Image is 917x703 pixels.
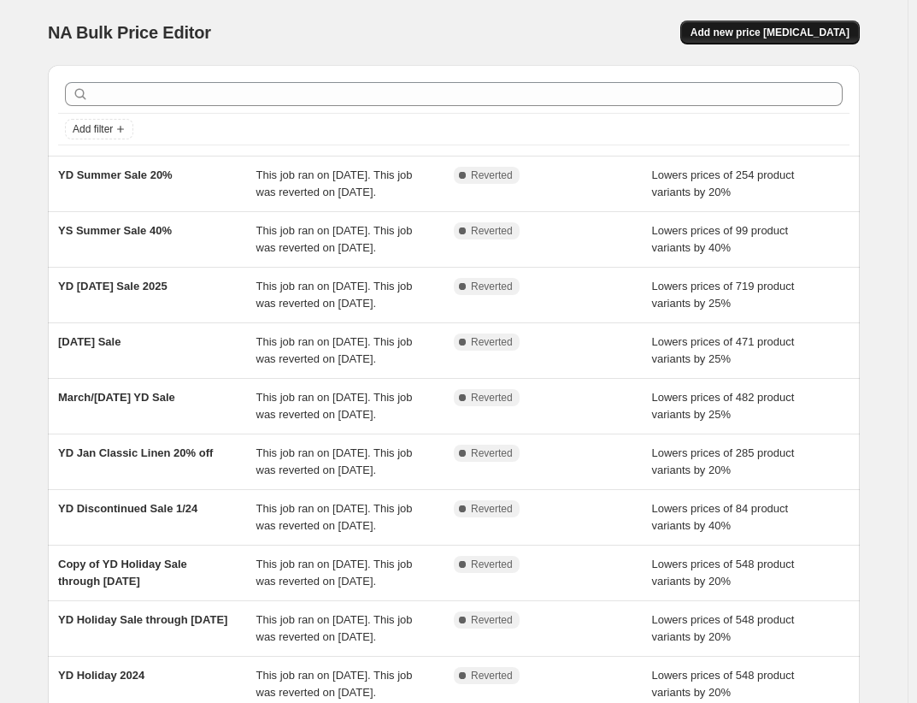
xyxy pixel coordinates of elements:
[652,280,795,310] span: Lowers prices of 719 product variants by 25%
[256,446,413,476] span: This job ran on [DATE]. This job was reverted on [DATE].
[652,669,795,699] span: Lowers prices of 548 product variants by 20%
[58,168,173,181] span: YD Summer Sale 20%
[652,335,795,365] span: Lowers prices of 471 product variants by 25%
[471,391,513,405] span: Reverted
[256,168,413,198] span: This job ran on [DATE]. This job was reverted on [DATE].
[256,391,413,421] span: This job ran on [DATE]. This job was reverted on [DATE].
[58,446,213,459] span: YD Jan Classic Linen 20% off
[58,391,175,404] span: March/[DATE] YD Sale
[256,669,413,699] span: This job ran on [DATE]. This job was reverted on [DATE].
[471,168,513,182] span: Reverted
[58,558,187,588] span: Copy of YD Holiday Sale through [DATE]
[652,502,789,532] span: Lowers prices of 84 product variants by 40%
[256,280,413,310] span: This job ran on [DATE]. This job was reverted on [DATE].
[680,21,860,44] button: Add new price [MEDICAL_DATA]
[652,558,795,588] span: Lowers prices of 548 product variants by 20%
[471,335,513,349] span: Reverted
[652,391,795,421] span: Lowers prices of 482 product variants by 25%
[471,669,513,682] span: Reverted
[58,502,197,515] span: YD Discontinued Sale 1/24
[256,224,413,254] span: This job ran on [DATE]. This job was reverted on [DATE].
[652,446,795,476] span: Lowers prices of 285 product variants by 20%
[471,502,513,516] span: Reverted
[471,224,513,238] span: Reverted
[652,168,795,198] span: Lowers prices of 254 product variants by 20%
[471,280,513,293] span: Reverted
[471,558,513,571] span: Reverted
[48,23,211,42] span: NA Bulk Price Editor
[73,122,113,136] span: Add filter
[256,502,413,532] span: This job ran on [DATE]. This job was reverted on [DATE].
[652,613,795,643] span: Lowers prices of 548 product variants by 20%
[58,335,121,348] span: [DATE] Sale
[471,446,513,460] span: Reverted
[58,613,227,626] span: YD Holiday Sale through [DATE]
[58,224,172,237] span: YS Summer Sale 40%
[256,613,413,643] span: This job ran on [DATE]. This job was reverted on [DATE].
[691,26,849,39] span: Add new price [MEDICAL_DATA]
[58,280,168,292] span: YD [DATE] Sale 2025
[471,613,513,627] span: Reverted
[58,669,144,682] span: YD Holiday 2024
[65,119,133,139] button: Add filter
[652,224,789,254] span: Lowers prices of 99 product variants by 40%
[256,558,413,588] span: This job ran on [DATE]. This job was reverted on [DATE].
[256,335,413,365] span: This job ran on [DATE]. This job was reverted on [DATE].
